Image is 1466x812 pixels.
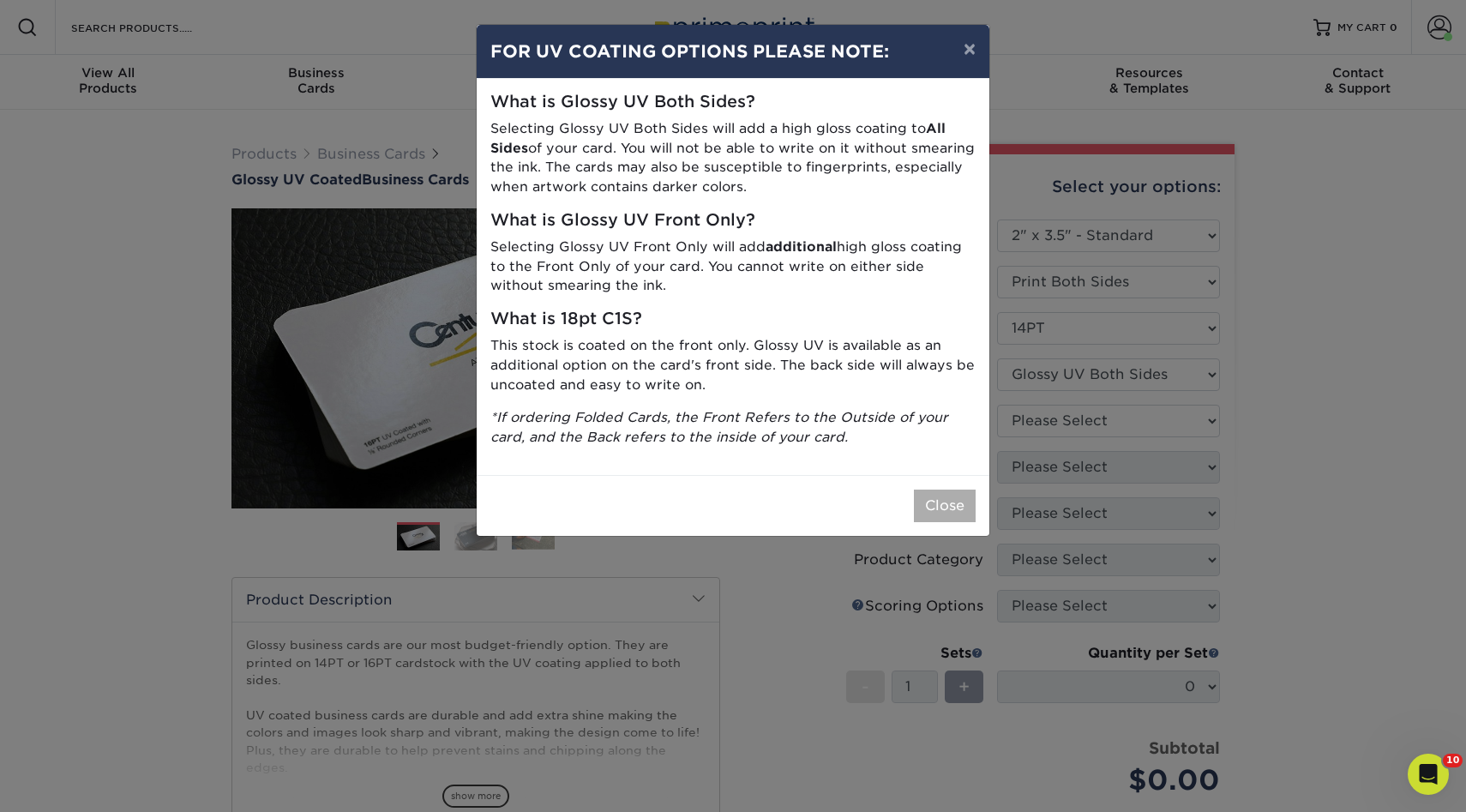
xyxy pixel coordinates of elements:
p: Selecting Glossy UV Front Only will add high gloss coating to the Front Only of your card. You ca... [490,238,976,296]
h5: What is 18pt C1S? [490,310,976,329]
strong: additional [766,238,837,255]
iframe: Intercom live chat [1408,754,1449,795]
strong: All Sides [490,120,946,156]
button: × [950,25,989,73]
h5: What is Glossy UV Both Sides? [490,93,976,112]
button: Close [914,490,976,522]
span: 10 [1443,754,1463,767]
p: This stock is coated on the front only. Glossy UV is available as an additional option on the car... [490,336,976,394]
h5: What is Glossy UV Front Only? [490,211,976,231]
i: *If ordering Folded Cards, the Front Refers to the Outside of your card, and the Back refers to t... [490,409,948,445]
h4: FOR UV COATING OPTIONS PLEASE NOTE: [490,39,976,64]
p: Selecting Glossy UV Both Sides will add a high gloss coating to of your card. You will not be abl... [490,119,976,197]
